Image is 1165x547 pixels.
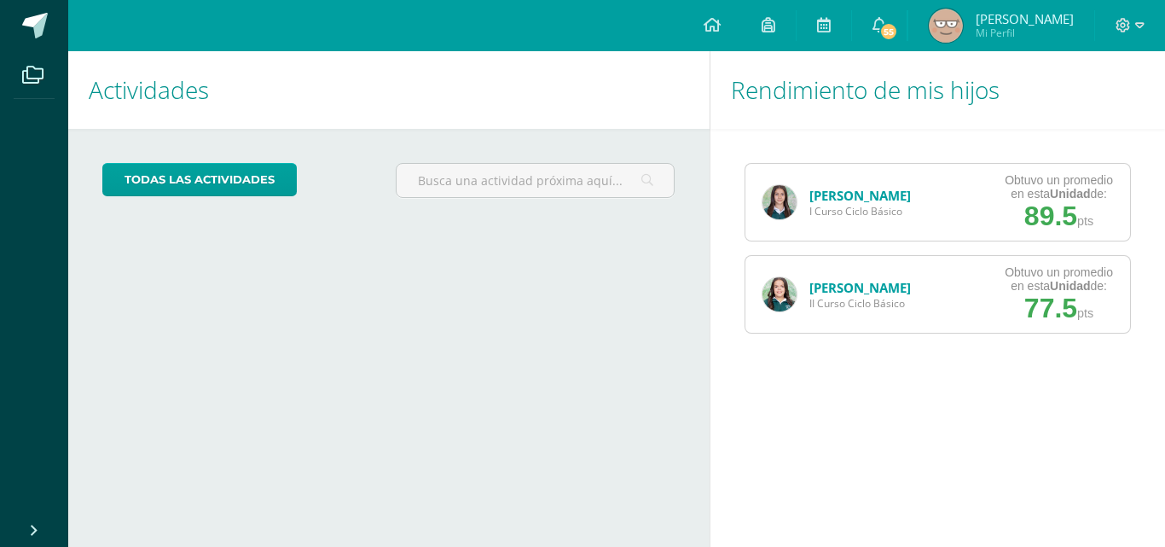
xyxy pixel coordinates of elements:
[731,51,1145,129] h1: Rendimiento de mis hijos
[929,9,963,43] img: 9c98bbe379099fee322dc40a884c11d7.png
[976,10,1074,27] span: [PERSON_NAME]
[1077,306,1093,320] span: pts
[1050,279,1090,293] strong: Unidad
[1005,265,1113,293] div: Obtuvo un promedio en esta de:
[762,277,797,311] img: 497ac49d248c2a742f68cf6a45e1cc64.png
[879,22,898,41] span: 55
[809,187,911,204] a: [PERSON_NAME]
[1024,201,1077,231] span: 89.5
[809,296,911,311] span: II Curso Ciclo Básico
[1024,293,1077,323] span: 77.5
[809,204,911,218] span: I Curso Ciclo Básico
[1005,173,1113,201] div: Obtuvo un promedio en esta de:
[976,26,1074,40] span: Mi Perfil
[762,185,797,219] img: f388a88ce59ec31396b40329f59be8fc.png
[89,51,689,129] h1: Actividades
[102,163,297,196] a: todas las Actividades
[397,164,675,197] input: Busca una actividad próxima aquí...
[1077,214,1093,228] span: pts
[1050,187,1090,201] strong: Unidad
[809,279,911,296] a: [PERSON_NAME]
